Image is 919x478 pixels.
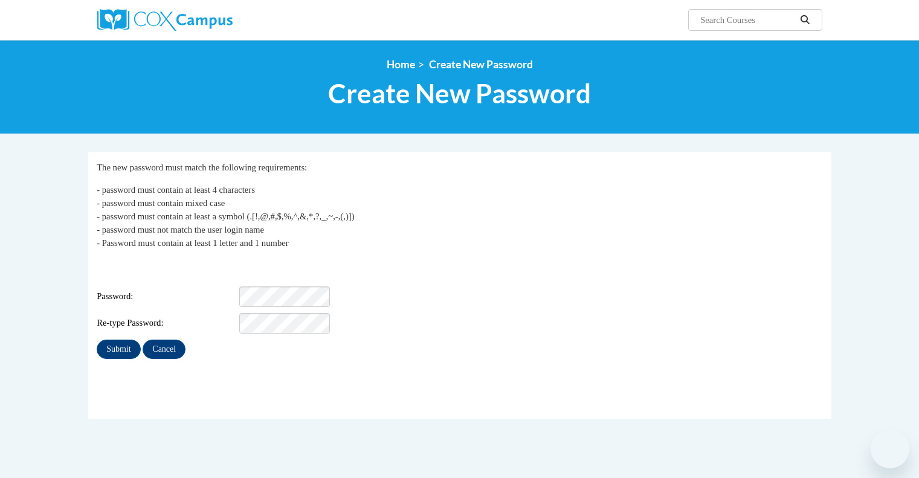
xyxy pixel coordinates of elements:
[97,185,354,248] span: - password must contain at least 4 characters - password must contain mixed case - password must ...
[429,58,533,71] span: Create New Password
[97,317,237,330] span: Re-type Password:
[796,13,814,27] button: Search
[871,430,909,468] iframe: Button to launch messaging window
[143,340,185,359] input: Cancel
[699,13,796,27] input: Search Courses
[97,290,237,303] span: Password:
[328,77,591,109] span: Create New Password
[97,163,307,172] span: The new password must match the following requirements:
[97,9,327,31] a: Cox Campus
[97,9,233,31] img: Cox Campus
[97,340,140,359] input: Submit
[387,58,415,71] a: Home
